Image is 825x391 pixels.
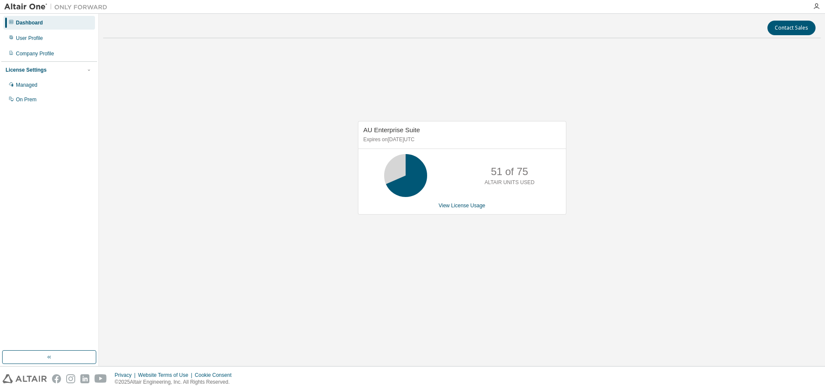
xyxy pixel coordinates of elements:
button: Contact Sales [767,21,816,35]
a: View License Usage [439,203,486,209]
div: License Settings [6,67,46,73]
div: Company Profile [16,50,54,57]
img: instagram.svg [66,374,75,383]
img: altair_logo.svg [3,374,47,383]
p: ALTAIR UNITS USED [485,179,535,186]
div: Dashboard [16,19,43,26]
img: Altair One [4,3,112,11]
p: 51 of 75 [491,164,528,179]
p: Expires on [DATE] UTC [364,136,559,143]
span: AU Enterprise Suite [364,126,420,133]
div: Privacy [115,372,138,379]
div: User Profile [16,35,43,42]
p: © 2025 Altair Engineering, Inc. All Rights Reserved. [115,379,237,386]
img: linkedin.svg [80,374,89,383]
img: facebook.svg [52,374,61,383]
div: On Prem [16,96,37,103]
div: Managed [16,82,37,88]
img: youtube.svg [95,374,107,383]
div: Website Terms of Use [138,372,195,379]
div: Cookie Consent [195,372,236,379]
